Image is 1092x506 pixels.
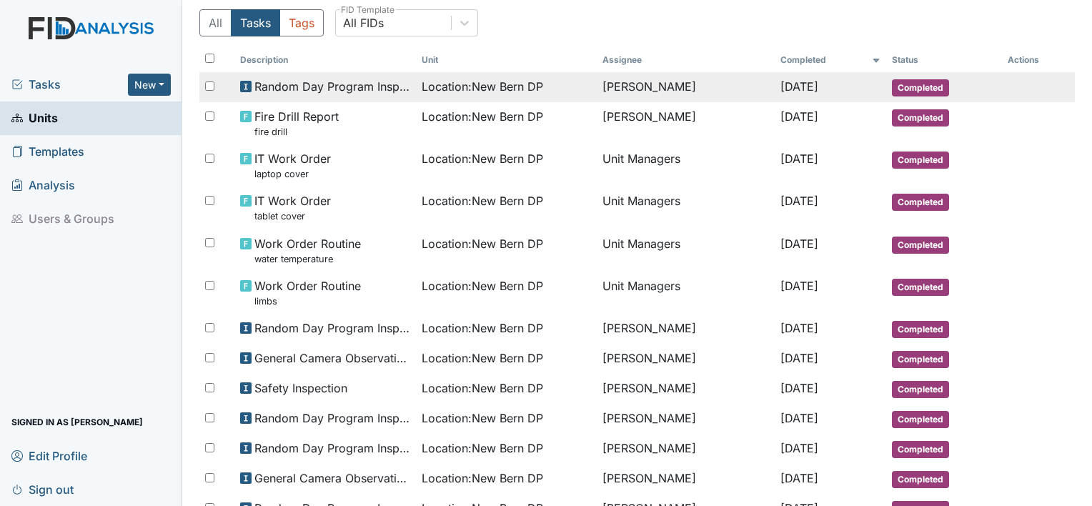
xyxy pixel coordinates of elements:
[780,381,818,395] span: [DATE]
[11,411,143,433] span: Signed in as [PERSON_NAME]
[892,411,949,428] span: Completed
[254,379,347,397] span: Safety Inspection
[254,294,361,308] small: limbs
[892,79,949,96] span: Completed
[422,192,543,209] span: Location : New Bern DP
[254,108,339,139] span: Fire Drill Report fire drill
[254,252,361,266] small: water temperature
[199,9,324,36] div: Type filter
[254,349,410,367] span: General Camera Observation
[11,174,75,197] span: Analysis
[597,272,775,314] td: Unit Managers
[422,470,543,487] span: Location : New Bern DP
[597,464,775,494] td: [PERSON_NAME]
[780,441,818,455] span: [DATE]
[422,410,543,427] span: Location : New Bern DP
[254,192,331,223] span: IT Work Order tablet cover
[11,478,74,500] span: Sign out
[254,125,339,139] small: fire drill
[422,379,543,397] span: Location : New Bern DP
[597,144,775,187] td: Unit Managers
[11,76,128,93] a: Tasks
[11,107,58,129] span: Units
[254,319,410,337] span: Random Day Program Inspection
[775,48,886,72] th: Toggle SortBy
[597,314,775,344] td: [PERSON_NAME]
[892,321,949,338] span: Completed
[11,445,87,467] span: Edit Profile
[780,411,818,425] span: [DATE]
[422,277,543,294] span: Location : New Bern DP
[254,440,410,457] span: Random Day Program Inspection
[780,79,818,94] span: [DATE]
[422,150,543,167] span: Location : New Bern DP
[422,349,543,367] span: Location : New Bern DP
[11,141,84,163] span: Templates
[886,48,1002,72] th: Toggle SortBy
[892,109,949,126] span: Completed
[780,109,818,124] span: [DATE]
[892,471,949,488] span: Completed
[231,9,280,36] button: Tasks
[892,381,949,398] span: Completed
[780,237,818,251] span: [DATE]
[892,441,949,458] span: Completed
[254,167,331,181] small: laptop cover
[892,279,949,296] span: Completed
[597,374,775,404] td: [PERSON_NAME]
[254,277,361,308] span: Work Order Routine limbs
[597,434,775,464] td: [PERSON_NAME]
[343,14,384,31] div: All FIDs
[279,9,324,36] button: Tags
[1002,48,1073,72] th: Actions
[254,410,410,427] span: Random Day Program Inspection
[892,194,949,211] span: Completed
[892,152,949,169] span: Completed
[780,152,818,166] span: [DATE]
[254,235,361,266] span: Work Order Routine water temperature
[234,48,416,72] th: Toggle SortBy
[422,235,543,252] span: Location : New Bern DP
[597,48,775,72] th: Assignee
[597,72,775,102] td: [PERSON_NAME]
[416,48,597,72] th: Toggle SortBy
[597,229,775,272] td: Unit Managers
[892,351,949,368] span: Completed
[597,344,775,374] td: [PERSON_NAME]
[597,102,775,144] td: [PERSON_NAME]
[597,404,775,434] td: [PERSON_NAME]
[780,321,818,335] span: [DATE]
[422,319,543,337] span: Location : New Bern DP
[422,108,543,125] span: Location : New Bern DP
[254,470,410,487] span: General Camera Observation
[780,471,818,485] span: [DATE]
[199,9,232,36] button: All
[254,78,410,95] span: Random Day Program Inspection
[780,279,818,293] span: [DATE]
[892,237,949,254] span: Completed
[128,74,171,96] button: New
[422,78,543,95] span: Location : New Bern DP
[597,187,775,229] td: Unit Managers
[254,209,331,223] small: tablet cover
[205,54,214,63] input: Toggle All Rows Selected
[780,351,818,365] span: [DATE]
[780,194,818,208] span: [DATE]
[254,150,331,181] span: IT Work Order laptop cover
[422,440,543,457] span: Location : New Bern DP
